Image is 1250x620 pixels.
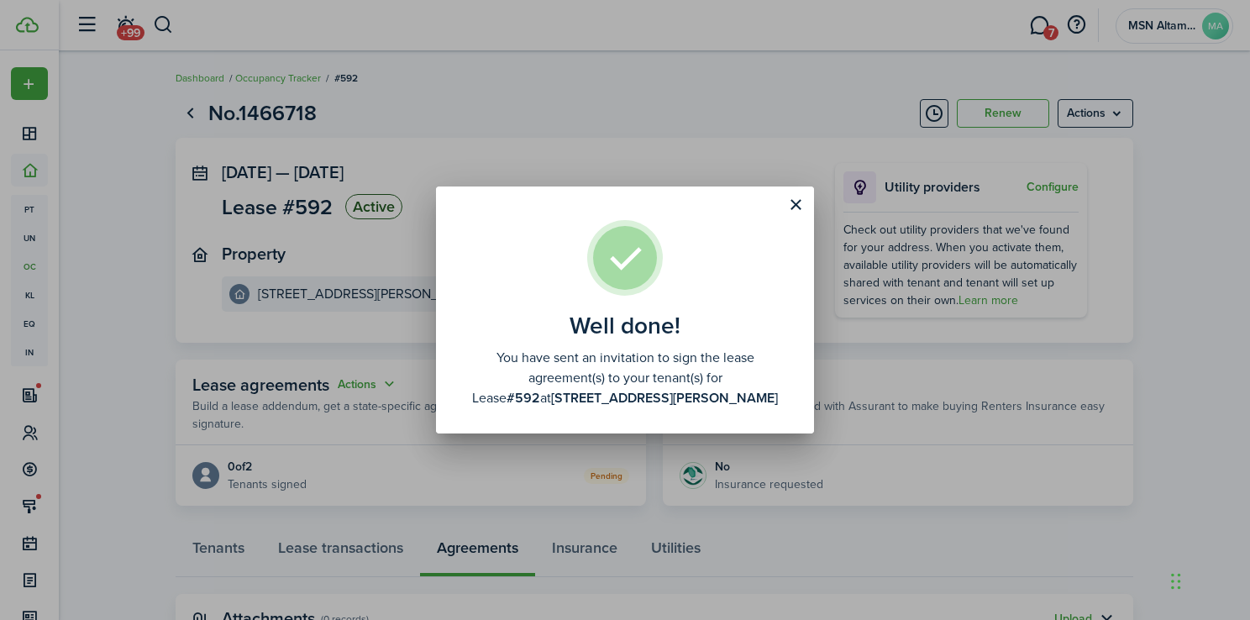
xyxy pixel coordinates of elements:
[781,191,810,219] button: Close modal
[461,348,789,408] well-done-description: You have sent an invitation to sign the lease agreement(s) to your tenant(s) for Lease at
[970,439,1250,620] iframe: Chat Widget
[1171,556,1181,607] div: Drag
[507,388,540,407] b: #592
[570,313,680,339] well-done-title: Well done!
[551,388,778,407] b: [STREET_ADDRESS][PERSON_NAME]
